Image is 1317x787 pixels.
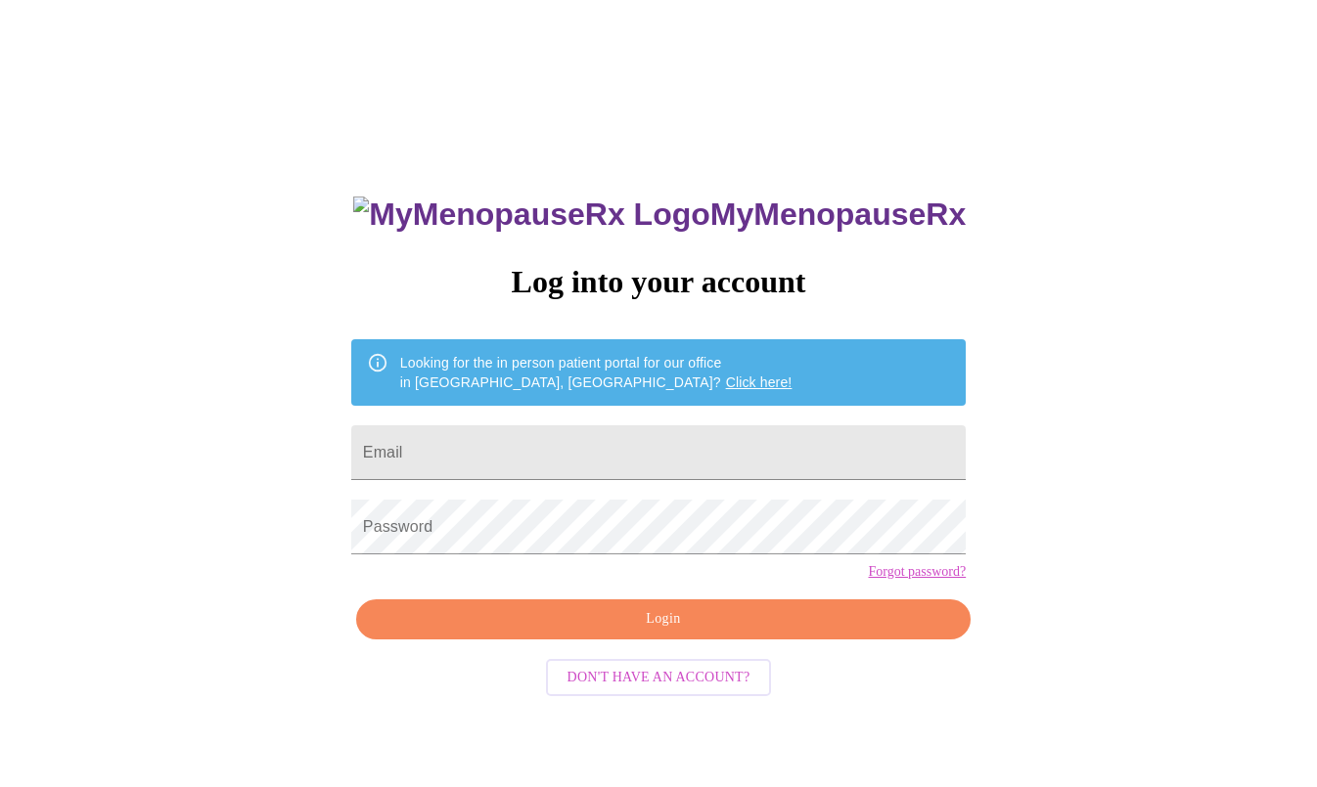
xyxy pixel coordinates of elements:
[726,374,793,390] a: Click here!
[356,599,971,639] button: Login
[379,607,948,632] span: Login
[353,197,966,233] h3: MyMenopauseRx
[400,345,793,400] div: Looking for the in person patient portal for our office in [GEOGRAPHIC_DATA], [GEOGRAPHIC_DATA]?
[351,264,966,300] h3: Log into your account
[568,666,750,690] span: Don't have an account?
[353,197,709,233] img: MyMenopauseRx Logo
[541,667,777,683] a: Don't have an account?
[868,564,966,580] a: Forgot password?
[546,659,772,697] button: Don't have an account?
